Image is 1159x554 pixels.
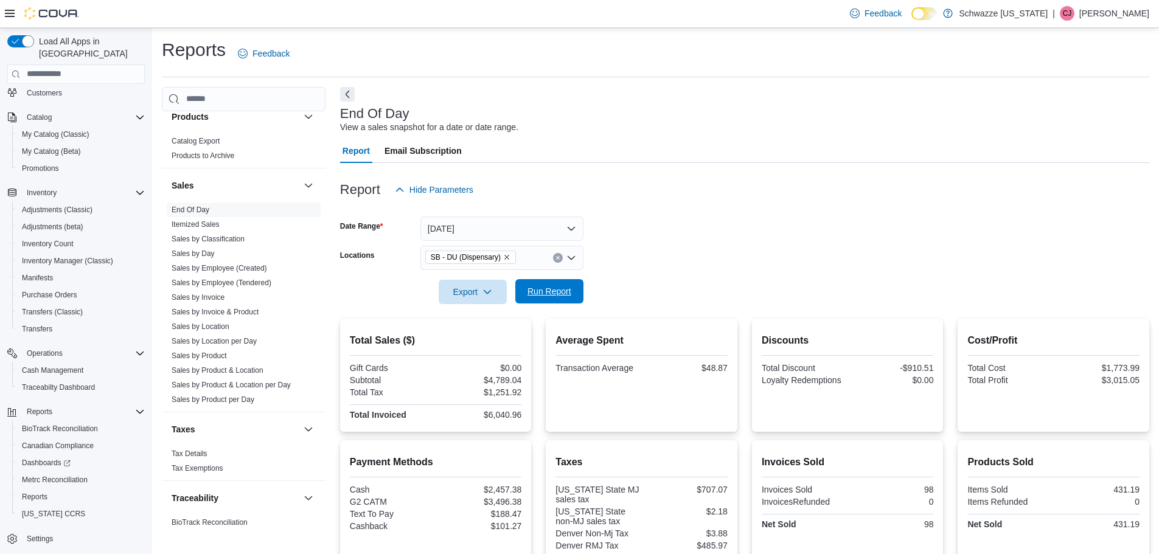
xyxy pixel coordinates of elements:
h2: Payment Methods [350,455,522,469]
button: Promotions [12,160,150,177]
span: BioTrack Reconciliation [172,518,248,527]
button: Export [439,280,507,304]
button: Inventory [2,184,150,201]
span: End Of Day [172,205,209,215]
span: Cash Management [22,365,83,375]
span: Metrc Reconciliation [17,473,145,487]
button: Traceability [172,492,299,504]
h2: Products Sold [967,455,1140,469]
span: Promotions [22,164,59,173]
h3: Taxes [172,423,195,435]
span: Inventory Count [17,237,145,251]
span: Customers [22,85,145,100]
a: Dashboards [17,455,75,470]
div: $3.88 [644,528,728,538]
span: Operations [22,346,145,361]
input: Dark Mode [911,7,937,20]
a: Sales by Invoice & Product [172,308,259,316]
button: Reports [22,404,57,419]
div: Subtotal [350,375,433,385]
span: Manifests [17,271,145,285]
a: BioTrack Reconciliation [17,421,103,436]
button: Settings [2,530,150,547]
strong: Net Sold [967,519,1002,529]
span: Sales by Location [172,322,229,331]
div: Traceability [162,515,325,535]
span: Reports [27,407,52,417]
span: Catalog [27,113,52,122]
span: Sales by Employee (Created) [172,263,267,273]
span: Sales by Product & Location per Day [172,380,291,390]
div: $3,015.05 [1056,375,1140,385]
button: My Catalog (Classic) [12,126,150,143]
span: My Catalog (Beta) [22,147,81,156]
span: Sales by Location per Day [172,336,257,346]
button: Products [301,109,316,124]
div: $4,789.04 [438,375,521,385]
div: Total Cost [967,363,1051,373]
a: Transfers (Classic) [17,305,88,319]
div: Gift Cards [350,363,433,373]
div: InvoicesRefunded [762,497,845,507]
span: Run Report [527,285,571,297]
button: Customers [2,84,150,102]
button: Catalog [2,109,150,126]
a: [US_STATE] CCRS [17,507,90,521]
button: Sales [172,179,299,192]
button: Products [172,111,299,123]
span: Catalog [22,110,145,125]
div: $485.97 [644,541,728,550]
button: Operations [2,345,150,362]
span: Dashboards [22,458,71,468]
button: Reports [12,488,150,505]
span: Canadian Compliance [22,441,94,451]
h3: End Of Day [340,106,409,121]
span: Metrc Reconciliation [22,475,88,485]
a: Manifests [17,271,58,285]
button: Clear input [553,253,563,263]
h3: Report [340,182,380,197]
div: 431.19 [1056,519,1140,529]
div: Denver RMJ Tax [555,541,639,550]
span: Cash Management [17,363,145,378]
span: Report [343,139,370,163]
a: My Catalog (Beta) [17,144,86,159]
span: Feedback [865,7,902,19]
span: Canadian Compliance [17,438,145,453]
button: Transfers [12,320,150,338]
a: Sales by Product [172,351,227,360]
button: Next [340,87,355,102]
div: 98 [850,519,933,529]
div: $707.07 [644,485,728,494]
span: Itemized Sales [172,220,220,229]
button: Inventory [22,185,61,200]
div: Invoices Sold [762,485,845,494]
span: Customers [27,88,62,98]
button: Canadian Compliance [12,437,150,454]
button: Traceabilty Dashboard [12,379,150,396]
a: Feedback [845,1,907,26]
a: Settings [22,531,58,546]
button: Catalog [22,110,57,125]
div: -$910.51 [850,363,933,373]
a: My Catalog (Classic) [17,127,94,142]
h2: Average Spent [555,333,728,348]
div: [US_STATE] State non-MJ sales tax [555,507,639,526]
button: Adjustments (beta) [12,218,150,235]
button: Inventory Manager (Classic) [12,252,150,269]
span: Sales by Classification [172,234,245,244]
div: [US_STATE] State MJ sales tax [555,485,639,504]
a: Products to Archive [172,151,234,160]
span: My Catalog (Classic) [17,127,145,142]
a: Customers [22,86,67,100]
button: Purchase Orders [12,286,150,303]
h2: Cost/Profit [967,333,1140,348]
div: 431.19 [1056,485,1140,494]
button: Remove SB - DU (Dispensary) from selection in this group [503,254,510,261]
div: Loyalty Redemptions [762,375,845,385]
span: Sales by Employee (Tendered) [172,278,271,288]
div: Taxes [162,446,325,480]
h2: Total Sales ($) [350,333,522,348]
button: Operations [22,346,68,361]
button: [DATE] [420,216,583,241]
